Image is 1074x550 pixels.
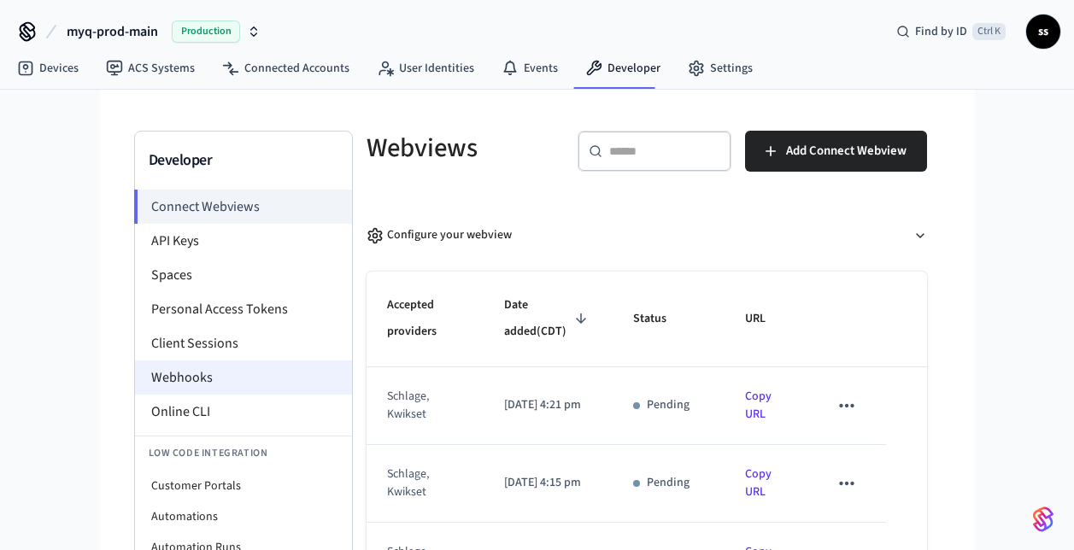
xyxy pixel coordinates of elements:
[367,131,557,166] h5: Webviews
[135,395,352,429] li: Online CLI
[363,53,488,84] a: User Identities
[135,360,352,395] li: Webhooks
[135,224,352,258] li: API Keys
[647,396,690,414] p: Pending
[883,16,1019,47] div: Find by IDCtrl K
[745,306,788,332] span: URL
[208,53,363,84] a: Connected Accounts
[3,53,92,84] a: Devices
[745,131,927,172] button: Add Connect Webview
[572,53,674,84] a: Developer
[745,465,772,500] a: Copy URL
[633,306,689,332] span: Status
[504,474,591,492] p: [DATE] 4:15 pm
[387,465,456,501] div: schlage, kwikset
[67,21,158,42] span: myq-prod-main
[387,388,456,424] div: schlage, kwikset
[135,501,352,532] li: Automations
[504,292,591,346] span: Date added(CDT)
[1026,15,1060,49] button: ss
[1028,16,1059,47] span: ss
[504,396,591,414] p: [DATE] 4:21 pm
[135,258,352,292] li: Spaces
[135,292,352,326] li: Personal Access Tokens
[972,23,1006,40] span: Ctrl K
[387,292,464,346] span: Accepted providers
[135,436,352,471] li: Low Code Integration
[488,53,572,84] a: Events
[92,53,208,84] a: ACS Systems
[135,326,352,360] li: Client Sessions
[915,23,967,40] span: Find by ID
[647,474,690,492] p: Pending
[135,471,352,501] li: Customer Portals
[674,53,766,84] a: Settings
[172,20,240,43] span: Production
[786,140,907,162] span: Add Connect Webview
[367,226,512,244] div: Configure your webview
[134,190,352,224] li: Connect Webviews
[367,213,927,258] button: Configure your webview
[745,388,772,423] a: Copy URL
[149,149,338,173] h3: Developer
[1033,506,1053,533] img: SeamLogoGradient.69752ec5.svg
